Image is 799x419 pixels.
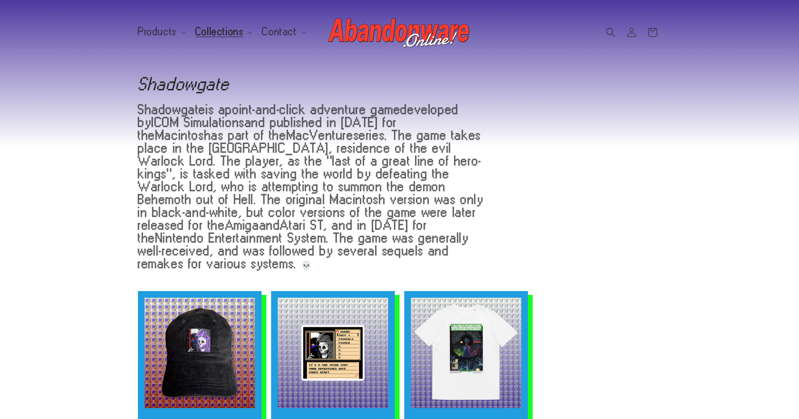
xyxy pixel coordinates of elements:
p: Shadowgate point-and-click adventure game ICOM Simulations Macintosh MacVenture Amiga Atari ST Ni... [138,103,487,270]
span: Collections [195,28,244,36]
span: , and in [DATE] for the [138,218,428,245]
span: as part of the [211,128,286,142]
a: Abandonware [325,10,475,55]
img: Abandonware [328,13,471,51]
h1: Shadowgate [138,76,661,91]
summary: Products [132,22,190,42]
span: series. The game takes place in the [GEOGRAPHIC_DATA], residence of the evil Warlock Lord. The pl... [138,128,484,232]
span: is a [206,102,225,117]
span: and published in [DATE] for the [138,115,397,142]
span: developed by [138,102,459,129]
span: . The game was generally well-received, and was followed by several sequels and remakes for vario... [138,231,469,271]
span: Products [138,28,177,36]
summary: Search [600,22,621,43]
summary: Collections [190,22,257,42]
summary: Contact [256,22,310,42]
span: Contact [262,28,297,36]
span: and [260,218,281,232]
